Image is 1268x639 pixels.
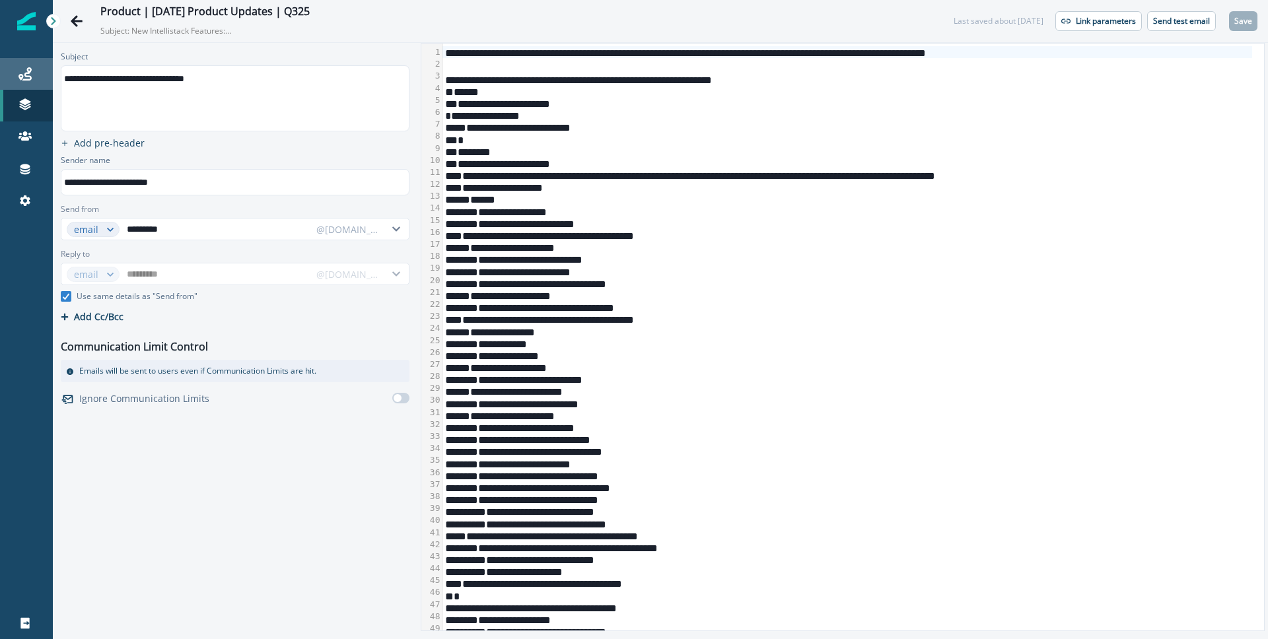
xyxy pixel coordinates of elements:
[1234,17,1252,26] p: Save
[1153,17,1210,26] p: Send test email
[61,339,208,354] p: Communication Limit Control
[421,130,442,142] div: 8
[61,154,110,169] p: Sender name
[954,15,1043,27] div: Last saved about [DATE]
[17,12,36,30] img: Inflection
[421,83,442,94] div: 4
[421,322,442,334] div: 24
[421,58,442,70] div: 2
[421,358,442,370] div: 27
[421,286,442,298] div: 21
[421,238,442,250] div: 17
[74,222,100,236] div: email
[61,310,123,323] button: Add Cc/Bcc
[421,215,442,226] div: 15
[77,290,197,302] p: Use same details as "Send from"
[100,20,232,37] p: Subject: New Intellistack Features: [DATE]
[421,226,442,238] div: 16
[421,382,442,394] div: 29
[421,611,442,622] div: 48
[421,574,442,586] div: 45
[63,8,90,34] button: Go back
[421,562,442,574] div: 44
[421,202,442,214] div: 14
[421,407,442,419] div: 31
[1076,17,1136,26] p: Link parameters
[421,335,442,347] div: 25
[421,442,442,454] div: 34
[421,622,442,634] div: 49
[421,370,442,382] div: 28
[421,599,442,611] div: 47
[421,479,442,490] div: 37
[421,454,442,466] div: 35
[1147,11,1216,31] button: Send test email
[421,275,442,286] div: 20
[61,248,90,260] label: Reply to
[421,490,442,502] div: 38
[421,394,442,406] div: 30
[74,137,145,149] p: Add pre-header
[61,51,88,65] p: Subject
[79,391,209,405] p: Ignore Communication Limits
[421,586,442,598] div: 46
[421,539,442,551] div: 42
[421,347,442,358] div: 26
[421,262,442,274] div: 19
[421,551,442,562] div: 43
[421,527,442,539] div: 41
[100,5,310,20] div: Product | [DATE] Product Updates | Q325
[61,203,99,215] label: Send from
[421,467,442,479] div: 36
[55,137,150,149] button: add preheader
[421,250,442,262] div: 18
[421,190,442,202] div: 13
[421,70,442,82] div: 3
[316,222,380,236] div: @[DOMAIN_NAME]
[421,298,442,310] div: 22
[421,419,442,430] div: 32
[421,166,442,178] div: 11
[421,118,442,130] div: 7
[79,365,316,377] p: Emails will be sent to users even if Communication Limits are hit.
[421,310,442,322] div: 23
[421,94,442,106] div: 5
[421,430,442,442] div: 33
[421,106,442,118] div: 6
[1229,11,1257,31] button: Save
[421,143,442,154] div: 9
[421,502,442,514] div: 39
[421,178,442,190] div: 12
[1055,11,1142,31] button: Link parameters
[421,154,442,166] div: 10
[421,514,442,526] div: 40
[421,46,442,58] div: 1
